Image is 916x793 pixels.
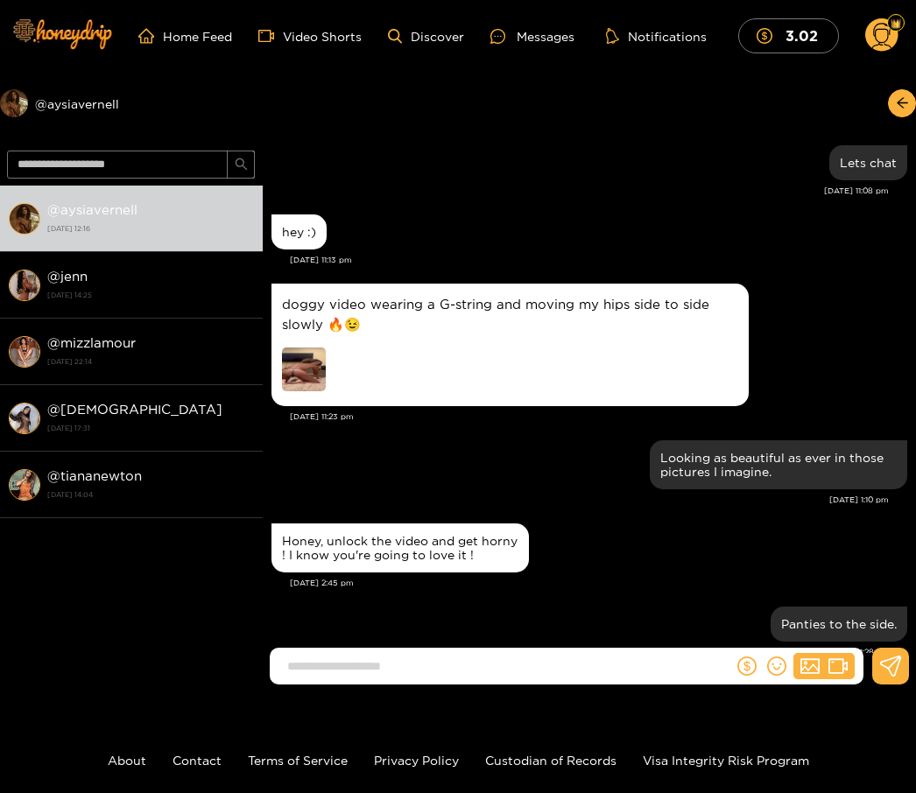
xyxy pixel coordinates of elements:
a: Privacy Policy [374,754,459,767]
strong: @ jenn [47,269,88,284]
img: conversation [9,203,40,235]
button: picturevideo-camera [793,653,855,679]
img: conversation [9,336,40,368]
div: Aug. 23, 2:45 pm [271,523,529,572]
div: Honey, unlock the video and get horny ! I know you're going to love it ! [282,534,518,562]
div: [DATE] 1:10 pm [271,494,889,506]
div: Looking as beautiful as ever in those pictures I imagine. [660,451,897,479]
div: Messages [490,26,574,46]
span: smile [767,656,786,676]
mark: 3.02 [783,26,821,45]
div: Lets chat [840,156,897,170]
a: Custodian of Records [485,754,617,767]
div: Panties to the side. [781,617,897,631]
strong: [DATE] 14:04 [47,487,254,502]
div: [DATE] 11:23 pm [290,411,907,423]
span: dollar [737,656,757,676]
div: Aug. 13, 11:13 pm [271,214,327,249]
a: About [108,754,146,767]
strong: @ mizzlamour [47,335,136,350]
button: 3.02 [738,18,839,53]
a: Contact [173,754,222,767]
button: dollar [734,653,760,679]
a: Discover [388,29,464,44]
div: Aug. 23, 1:10 pm [650,440,907,489]
a: Terms of Service [248,754,348,767]
span: dollar [757,28,781,44]
div: hey :) [282,225,316,239]
div: Aug. 25, 11:28 am [771,607,907,642]
div: [DATE] 11:13 pm [290,254,907,266]
button: Notifications [601,27,712,45]
span: picture [800,656,820,676]
a: Video Shorts [258,28,362,44]
div: Aug. 13, 11:23 pm [271,284,749,406]
div: [DATE] 11:08 pm [271,185,889,197]
img: conversation [9,270,40,301]
a: Home Feed [138,28,232,44]
span: search [235,158,248,172]
img: conversation [9,469,40,501]
span: home [138,28,163,44]
img: preview [282,347,326,391]
strong: [DATE] 12:16 [47,221,254,236]
strong: @ [DEMOGRAPHIC_DATA] [47,402,222,417]
a: Visa Integrity Risk Program [643,754,809,767]
span: video-camera [258,28,283,44]
div: [DATE] 2:45 pm [290,577,907,589]
strong: [DATE] 22:14 [47,354,254,369]
strong: @ tiananewton [47,468,142,483]
button: search [227,151,255,179]
img: Fan Level [891,18,901,29]
div: [DATE] 11:28 am [271,646,889,658]
p: doggy video wearing a G-string and moving my hips side to side slowly 🔥😉 [282,294,738,334]
button: arrow-left [888,89,916,117]
div: Aug. 13, 11:08 pm [829,145,907,180]
strong: [DATE] 17:31 [47,420,254,436]
strong: @ aysiavernell [47,202,137,217]
img: conversation [9,403,40,434]
strong: [DATE] 14:25 [47,287,254,303]
span: video-camera [828,656,848,676]
span: arrow-left [896,96,909,111]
